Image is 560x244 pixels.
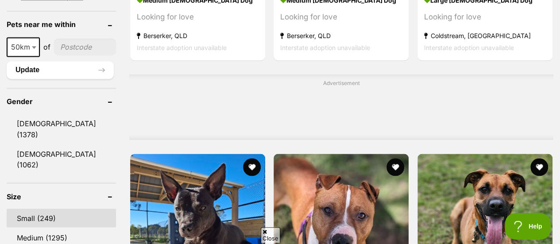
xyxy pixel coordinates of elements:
[7,97,116,105] header: Gender
[137,11,259,23] div: Looking for love
[280,11,402,23] div: Looking for love
[129,74,553,139] div: Advertisement
[7,192,116,200] header: Size
[43,42,50,52] span: of
[8,41,39,53] span: 50km
[424,44,514,51] span: Interstate adoption unavailable
[7,114,116,143] a: [DEMOGRAPHIC_DATA] (1378)
[280,44,370,51] span: Interstate adoption unavailable
[530,158,548,176] button: favourite
[7,20,116,28] header: Pets near me within
[424,30,546,42] strong: Coldstream, [GEOGRAPHIC_DATA]
[137,30,259,42] strong: Berserker, QLD
[54,39,116,55] input: postcode
[7,37,40,57] span: 50km
[243,158,261,176] button: favourite
[180,91,502,131] iframe: Advertisement
[261,227,280,243] span: Close
[7,209,116,227] a: Small (249)
[280,30,402,42] strong: Berserker, QLD
[7,61,114,79] button: Update
[505,213,551,240] iframe: Help Scout Beacon - Open
[7,144,116,174] a: [DEMOGRAPHIC_DATA] (1062)
[137,44,227,51] span: Interstate adoption unavailable
[424,11,546,23] div: Looking for love
[387,158,405,176] button: favourite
